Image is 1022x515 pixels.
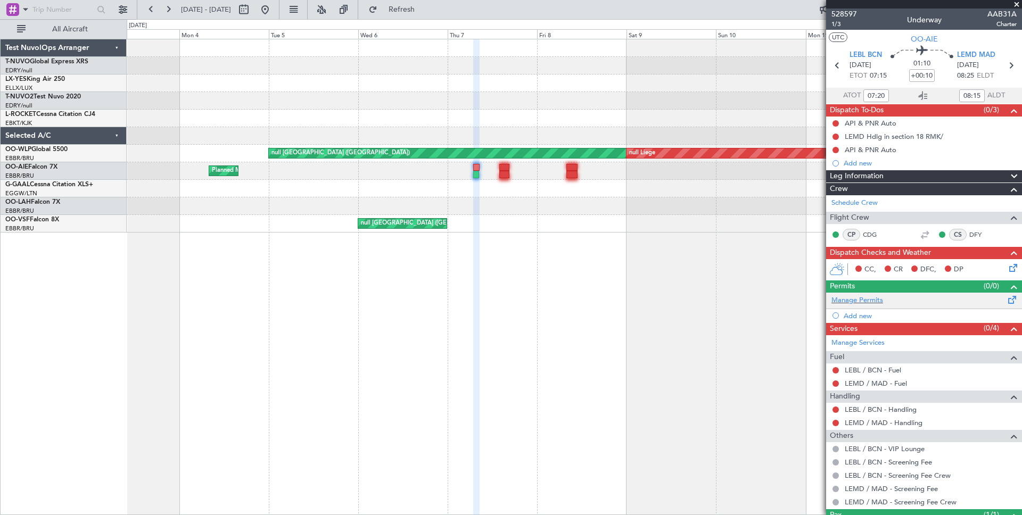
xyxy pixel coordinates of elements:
[830,391,860,403] span: Handling
[845,497,957,506] a: LEMD / MAD - Screening Fee Crew
[843,229,860,240] div: CP
[5,164,28,170] span: OO-AIE
[830,280,855,293] span: Permits
[984,280,999,292] span: (0/0)
[959,89,985,102] input: --:--
[845,366,901,375] a: LEBL / BCN - Fuel
[716,29,805,39] div: Sun 10
[845,471,951,480] a: LEBL / BCN - Screening Fee Crew
[5,181,93,188] a: G-GAALCessna Citation XLS+
[863,230,887,239] a: CDG
[448,29,537,39] div: Thu 7
[5,181,30,188] span: G-GAAL
[5,189,37,197] a: EGGW/LTN
[5,76,65,82] a: LX-YESKing Air 250
[957,50,995,61] span: LEMD MAD
[12,21,116,38] button: All Aircraft
[831,20,857,29] span: 1/3
[5,59,30,65] span: T-NUVO
[845,418,922,427] a: LEMD / MAD - Handling
[5,67,32,74] a: EDRY/null
[845,379,907,388] a: LEMD / MAD - Fuel
[358,29,448,39] div: Wed 6
[5,76,27,82] span: LX-YES
[5,199,31,205] span: OO-LAH
[361,215,499,231] div: null [GEOGRAPHIC_DATA] ([GEOGRAPHIC_DATA])
[957,71,974,81] span: 08:25
[5,84,32,92] a: ELLX/LUX
[845,145,896,154] div: API & PNR Auto
[844,311,1017,320] div: Add new
[845,132,943,141] div: LEMD Hdlg in section 18 RMK/
[806,29,895,39] div: Mon 11
[129,21,147,30] div: [DATE]
[850,60,871,71] span: [DATE]
[984,322,999,334] span: (0/4)
[32,2,92,18] input: Trip Number
[864,264,876,275] span: CC,
[830,323,858,335] span: Services
[5,119,32,127] a: EBKT/KJK
[954,264,963,275] span: DP
[537,29,627,39] div: Fri 8
[907,14,942,26] div: Underway
[830,247,931,259] span: Dispatch Checks and Weather
[969,230,993,239] a: DFY
[5,217,30,223] span: OO-VSF
[5,164,57,170] a: OO-AIEFalcon 7X
[5,94,34,100] span: T-NUVO2
[212,163,405,179] div: Planned Maint [GEOGRAPHIC_DATA] ([GEOGRAPHIC_DATA] National)
[829,32,847,42] button: UTC
[850,50,882,61] span: LEBL BCN
[181,5,231,14] span: [DATE] - [DATE]
[5,59,88,65] a: T-NUVOGlobal Express XRS
[5,217,59,223] a: OO-VSFFalcon 8X
[5,94,81,100] a: T-NUVO2Test Nuvo 2020
[5,111,36,118] span: L-ROCKET
[830,104,884,117] span: Dispatch To-Dos
[89,29,179,39] div: Sun 3
[845,444,925,453] a: LEBL / BCN - VIP Lounge
[845,484,938,493] a: LEMD / MAD - Screening Fee
[380,6,424,13] span: Refresh
[28,26,112,33] span: All Aircraft
[830,183,848,195] span: Crew
[830,212,869,224] span: Flight Crew
[957,60,979,71] span: [DATE]
[830,170,884,182] span: Leg Information
[977,71,994,81] span: ELDT
[364,1,427,18] button: Refresh
[271,145,410,161] div: null [GEOGRAPHIC_DATA] ([GEOGRAPHIC_DATA])
[843,90,861,101] span: ATOT
[5,225,34,232] a: EBBR/BRU
[949,229,967,240] div: CS
[5,199,60,205] a: OO-LAHFalcon 7X
[863,89,889,102] input: --:--
[845,458,932,467] a: LEBL / BCN - Screening Fee
[5,146,68,153] a: OO-WLPGlobal 5500
[984,104,999,115] span: (0/3)
[831,9,857,20] span: 528597
[5,207,34,215] a: EBBR/BRU
[831,338,885,348] a: Manage Services
[830,430,853,442] span: Others
[845,119,896,128] div: API & PNR Auto
[179,29,269,39] div: Mon 4
[269,29,358,39] div: Tue 5
[5,111,95,118] a: L-ROCKETCessna Citation CJ4
[913,59,930,69] span: 01:10
[830,351,844,363] span: Fuel
[844,159,1017,168] div: Add new
[894,264,903,275] span: CR
[627,29,716,39] div: Sat 9
[831,295,883,306] a: Manage Permits
[920,264,936,275] span: DFC,
[845,405,917,414] a: LEBL / BCN - Handling
[5,172,34,180] a: EBBR/BRU
[850,71,867,81] span: ETOT
[5,154,34,162] a: EBBR/BRU
[987,9,1017,20] span: AAB31A
[870,71,887,81] span: 07:15
[987,90,1005,101] span: ALDT
[629,145,655,161] div: null Liege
